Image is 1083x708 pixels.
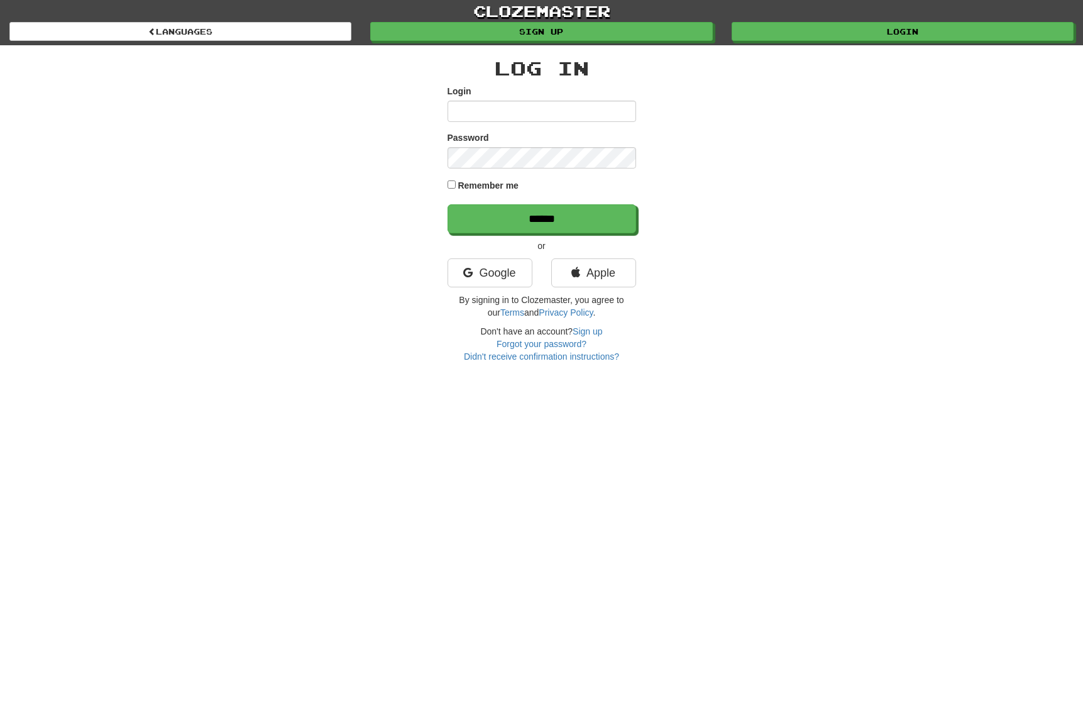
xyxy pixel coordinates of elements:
[448,240,636,252] p: or
[9,22,351,41] a: Languages
[370,22,712,41] a: Sign up
[448,294,636,319] p: By signing in to Clozemaster, you agree to our and .
[464,351,619,362] a: Didn't receive confirmation instructions?
[573,326,602,336] a: Sign up
[448,58,636,79] h2: Log In
[458,179,519,192] label: Remember me
[497,339,586,349] a: Forgot your password?
[448,131,489,144] label: Password
[448,325,636,363] div: Don't have an account?
[551,258,636,287] a: Apple
[500,307,524,318] a: Terms
[539,307,593,318] a: Privacy Policy
[448,85,471,97] label: Login
[448,258,532,287] a: Google
[732,22,1074,41] a: Login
